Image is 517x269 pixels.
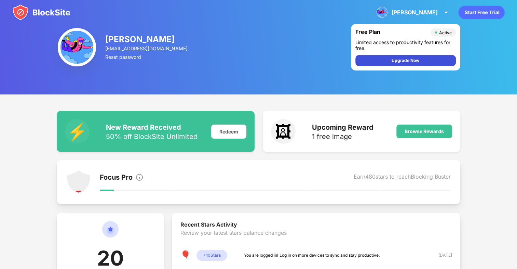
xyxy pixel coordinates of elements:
div: 50% off BlockSite Unlimited [106,133,198,140]
img: points-level-1.svg [66,170,91,194]
div: Upgrade Now [392,57,419,64]
div: 🎈 [180,250,191,261]
div: Browse Rewards [405,129,444,134]
div: Reset password [105,54,189,60]
div: Upcoming Reward [312,123,373,131]
div: You are logged in! Log in on more devices to sync and stay productive. [244,252,380,259]
div: 🖼 [271,119,296,144]
div: [EMAIL_ADDRESS][DOMAIN_NAME] [105,46,189,51]
div: ⚡️ [65,119,90,144]
div: [PERSON_NAME] [392,9,438,16]
div: Focus Pro [100,173,133,183]
div: Review your latest stars balance changes [180,229,452,250]
img: ACg8ocIE1dWT8Lalvp29Jz8PwI6DM_Ci8xE5sXuuTquqampV4mybS52S=s96-c [377,7,387,18]
div: Limited access to productivity features for free. [355,39,456,51]
div: Active [439,30,452,35]
div: Earn 480 stars to reach Blocking Buster [354,173,451,183]
div: [DATE] [428,252,452,259]
div: Free Plan [355,28,427,37]
div: + 10 Stars [196,250,227,261]
div: [PERSON_NAME] [105,34,189,44]
div: New Reward Received [106,123,198,131]
img: blocksite-icon.svg [12,4,70,21]
div: Recent Stars Activity [180,221,452,229]
div: 1 free image [312,133,373,140]
div: animation [458,5,505,19]
img: info.svg [135,173,144,181]
img: ACg8ocIE1dWT8Lalvp29Jz8PwI6DM_Ci8xE5sXuuTquqampV4mybS52S=s96-c [58,28,96,66]
div: Redeem [211,125,246,139]
img: circle-star.svg [102,221,119,246]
